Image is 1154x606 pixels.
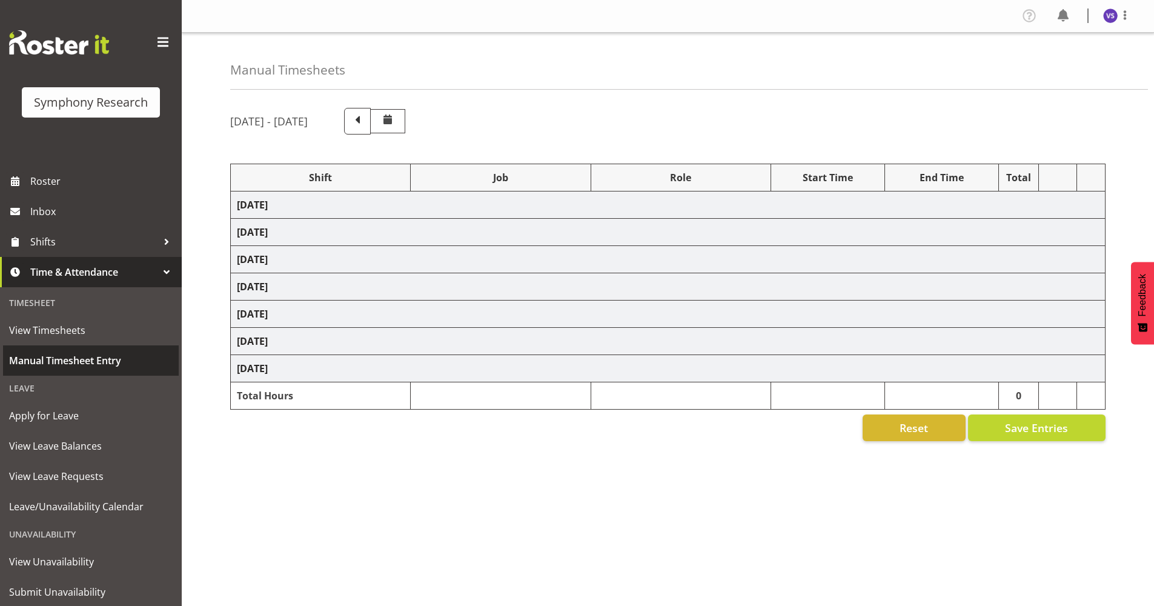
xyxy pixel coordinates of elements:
[9,467,173,485] span: View Leave Requests
[3,491,179,522] a: Leave/Unavailability Calendar
[1005,170,1033,185] div: Total
[3,522,179,547] div: Unavailability
[30,172,176,190] span: Roster
[777,170,878,185] div: Start Time
[3,401,179,431] a: Apply for Leave
[417,170,584,185] div: Job
[231,219,1106,246] td: [DATE]
[3,376,179,401] div: Leave
[9,583,173,601] span: Submit Unavailability
[1131,262,1154,344] button: Feedback - Show survey
[900,420,928,436] span: Reset
[30,263,158,281] span: Time & Attendance
[9,351,173,370] span: Manual Timesheet Entry
[1137,274,1148,316] span: Feedback
[3,431,179,461] a: View Leave Balances
[231,328,1106,355] td: [DATE]
[863,415,966,441] button: Reset
[231,355,1106,382] td: [DATE]
[231,273,1106,301] td: [DATE]
[998,382,1039,410] td: 0
[3,461,179,491] a: View Leave Requests
[237,170,404,185] div: Shift
[231,301,1106,328] td: [DATE]
[9,498,173,516] span: Leave/Unavailability Calendar
[9,437,173,455] span: View Leave Balances
[1103,8,1118,23] img: virender-singh11427.jpg
[231,382,411,410] td: Total Hours
[9,407,173,425] span: Apply for Leave
[597,170,764,185] div: Role
[9,553,173,571] span: View Unavailability
[968,415,1106,441] button: Save Entries
[34,93,148,112] div: Symphony Research
[30,233,158,251] span: Shifts
[3,315,179,345] a: View Timesheets
[30,202,176,221] span: Inbox
[9,30,109,55] img: Rosterit website logo
[3,345,179,376] a: Manual Timesheet Entry
[1005,420,1068,436] span: Save Entries
[230,115,308,128] h5: [DATE] - [DATE]
[231,191,1106,219] td: [DATE]
[231,246,1106,273] td: [DATE]
[891,170,992,185] div: End Time
[3,290,179,315] div: Timesheet
[230,63,345,77] h4: Manual Timesheets
[3,547,179,577] a: View Unavailability
[9,321,173,339] span: View Timesheets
